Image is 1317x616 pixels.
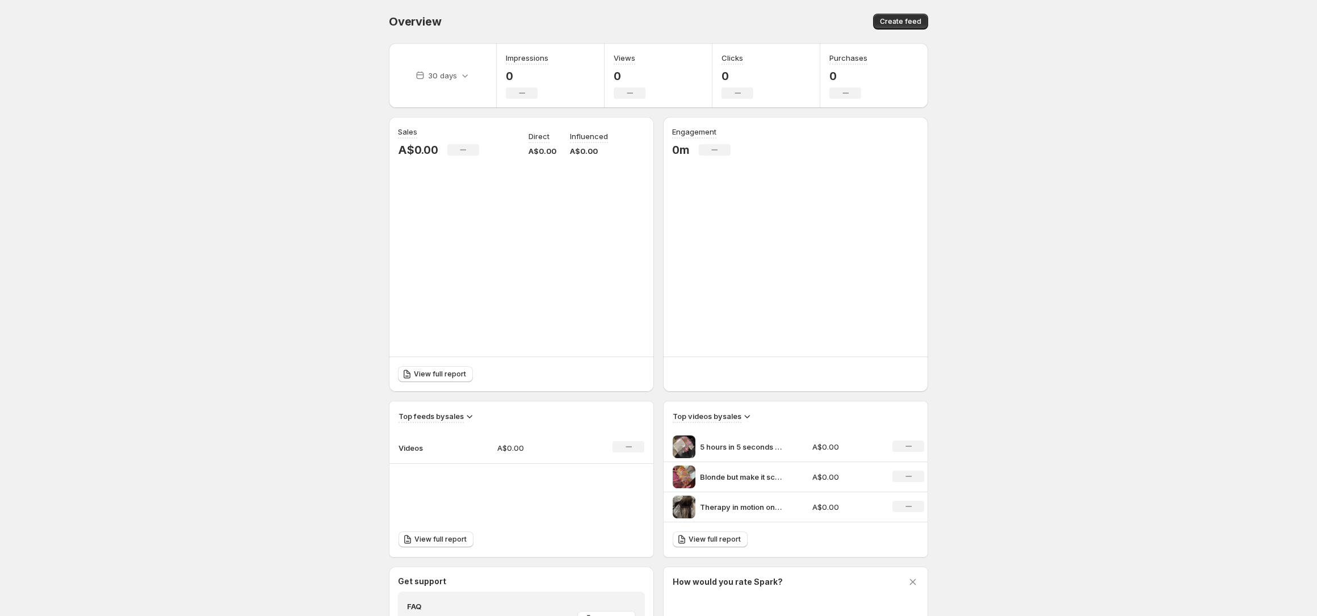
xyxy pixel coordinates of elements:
[673,410,741,422] h3: Top videos by sales
[673,531,748,547] a: View full report
[529,145,556,157] p: A$0.00
[398,576,446,587] h3: Get support
[689,535,741,544] span: View full report
[414,370,466,379] span: View full report
[873,14,928,30] button: Create feed
[529,131,550,142] p: Direct
[398,143,438,157] p: A$0.00
[700,471,785,483] p: Blonde but make it sculpted For [PERSON_NAME] we created a contoured blonde lived in brightness w...
[570,131,608,142] p: Influenced
[812,501,879,513] p: A$0.00
[398,366,473,382] a: View full report
[700,501,785,513] p: Therapy in motion one foil at a time foilplacement foiling foilremoval satisfying satifyingvideos...
[506,52,548,64] h3: Impressions
[829,52,867,64] h3: Purchases
[407,601,569,612] h4: FAQ
[880,17,921,26] span: Create feed
[399,410,464,422] h3: Top feeds by sales
[722,69,753,83] p: 0
[399,442,455,454] p: Videos
[398,126,417,137] h3: Sales
[673,466,695,488] img: Blonde but make it sculpted For Stevie we created a contoured blonde lived in brightness with sof...
[570,145,608,157] p: A$0.00
[428,70,457,81] p: 30 days
[673,576,783,588] h3: How would you rate Spark?
[812,471,879,483] p: A$0.00
[673,435,695,458] img: 5 hours in 5 seconds You just cant beat a bright blonde bob reveal you cant Using originalmineral...
[829,69,867,83] p: 0
[673,496,695,518] img: Therapy in motion one foil at a time foilplacement foiling foilremoval satisfying satifyingvideos...
[672,126,716,137] h3: Engagement
[414,535,467,544] span: View full report
[614,52,635,64] h3: Views
[812,441,879,452] p: A$0.00
[497,442,578,454] p: A$0.00
[672,143,690,157] p: 0m
[389,15,441,28] span: Overview
[399,531,473,547] a: View full report
[700,441,785,452] p: 5 hours in 5 seconds You just cant beat a bright blonde [PERSON_NAME] reveal you cant Using origi...
[506,69,548,83] p: 0
[614,69,645,83] p: 0
[722,52,743,64] h3: Clicks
